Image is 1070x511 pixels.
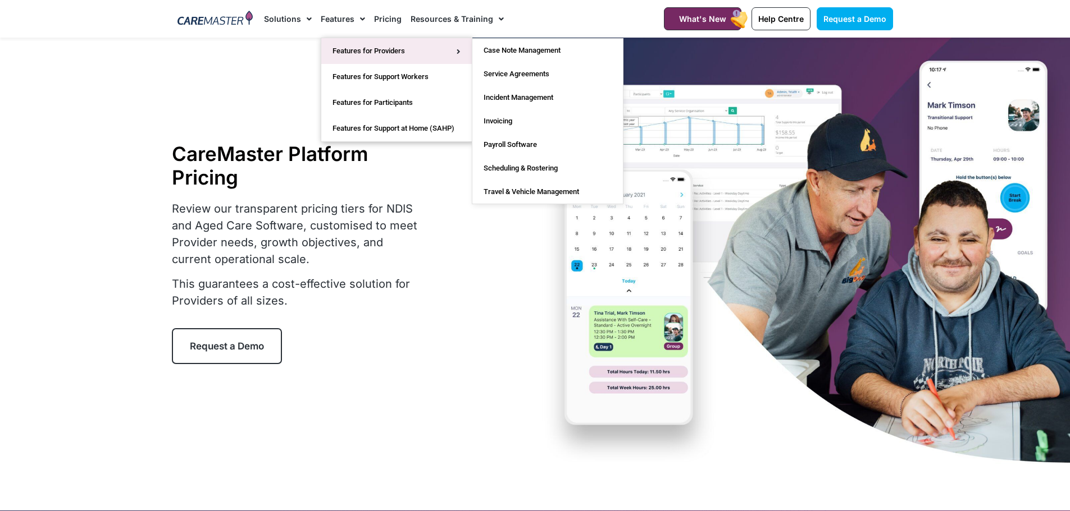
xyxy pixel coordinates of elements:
a: Invoicing [472,109,623,133]
img: CareMaster Logo [177,11,253,27]
a: Service Agreements [472,62,623,86]
p: Review our transparent pricing tiers for NDIS and Aged Care Software, customised to meet Provider... [172,200,425,268]
a: Travel & Vehicle Management [472,180,623,204]
ul: Features for Providers [472,38,623,204]
span: Request a Demo [823,14,886,24]
a: Incident Management [472,86,623,109]
p: This guarantees a cost-effective solution for Providers of all sizes. [172,275,425,309]
a: Request a Demo [817,7,893,30]
a: Features for Participants [321,90,472,116]
a: Payroll Software [472,133,623,156]
a: Help Centre [752,7,811,30]
a: Features for Support Workers [321,64,472,90]
a: Request a Demo [172,328,282,364]
a: Features for Support at Home (SAHP) [321,116,472,141]
a: Scheduling & Rostering [472,156,623,180]
span: Help Centre [758,14,804,24]
a: Case Note Management [472,39,623,62]
a: What's New [664,7,741,30]
a: Features for Providers [321,38,472,64]
h1: CareMaster Platform Pricing [172,142,425,189]
span: Request a Demo [190,340,264,352]
span: What's New [679,14,726,24]
ul: Features [321,38,472,142]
